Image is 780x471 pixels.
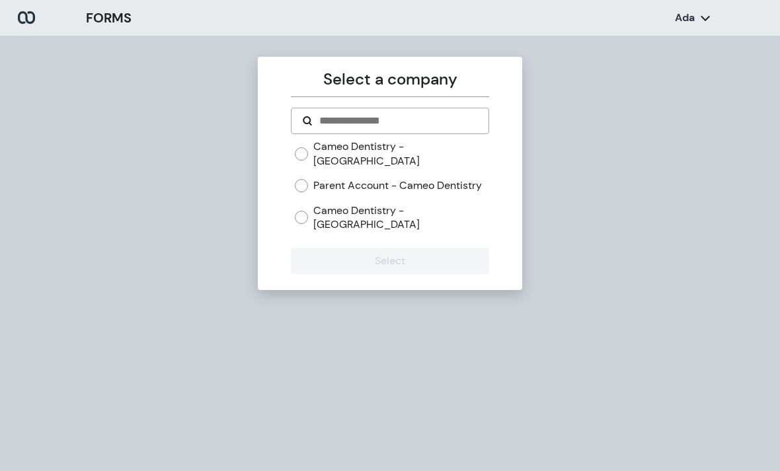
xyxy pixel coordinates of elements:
input: Search [318,113,477,129]
label: Cameo Dentistry - [GEOGRAPHIC_DATA] [313,139,488,168]
label: Parent Account - Cameo Dentistry [313,178,482,193]
h3: FORMS [86,8,132,28]
p: Ada [675,11,695,25]
label: Cameo Dentistry - [GEOGRAPHIC_DATA] [313,203,488,232]
button: Select [291,248,488,274]
p: Select a company [291,67,488,91]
